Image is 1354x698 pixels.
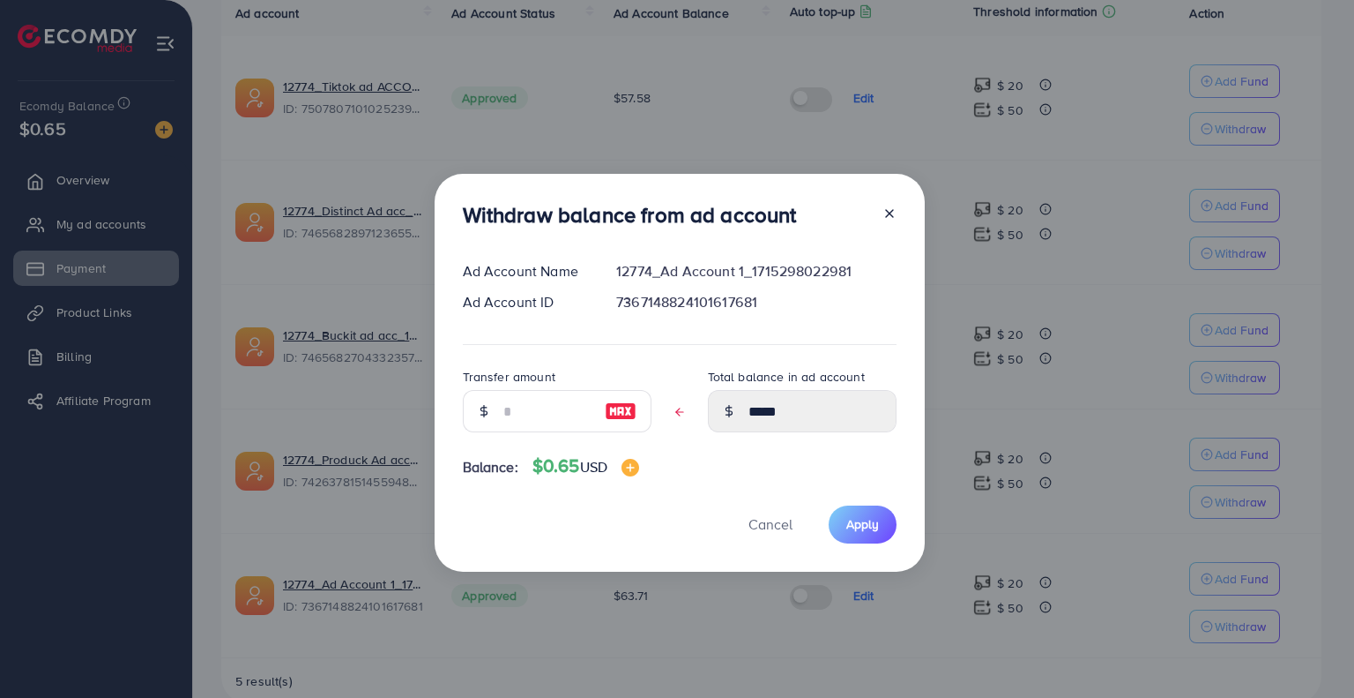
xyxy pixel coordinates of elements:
div: Ad Account Name [449,261,603,281]
button: Cancel [726,506,815,544]
h3: Withdraw balance from ad account [463,202,797,228]
div: Ad Account ID [449,292,603,312]
img: image [605,401,636,422]
span: Balance: [463,457,518,477]
div: 7367148824101617681 [602,292,910,312]
label: Transfer amount [463,368,555,386]
span: Apply [846,515,879,533]
img: image [621,459,639,477]
button: Apply [829,506,896,544]
span: USD [580,457,607,477]
h4: $0.65 [532,455,639,477]
label: Total balance in ad account [708,368,865,386]
iframe: Chat [1279,619,1341,685]
span: Cancel [748,514,792,534]
div: 12774_Ad Account 1_1715298022981 [602,261,910,281]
